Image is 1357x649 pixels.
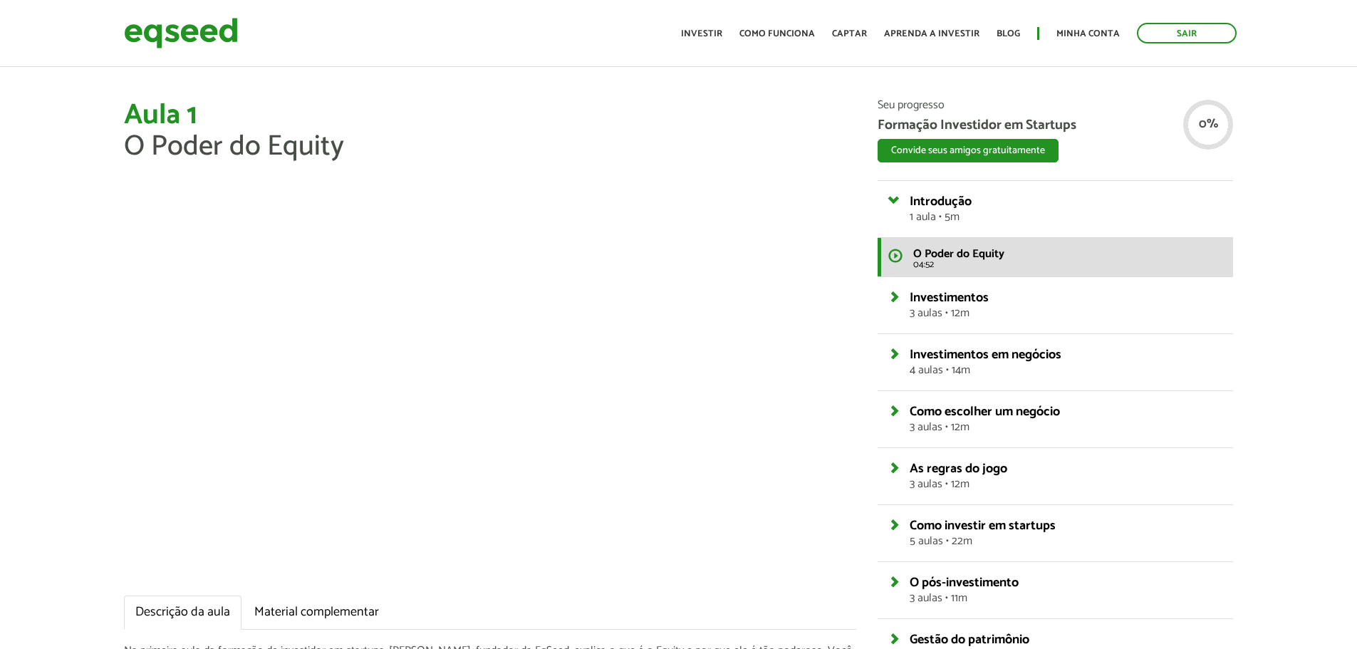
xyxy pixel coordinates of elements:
span: 5 aulas • 22m [910,536,1222,547]
img: EqSeed [124,14,238,52]
span: Formação Investidor em Startups [878,118,1233,132]
button: Convide seus amigos gratuitamente [878,139,1059,162]
span: O Poder do Equity [913,244,1004,264]
a: Minha conta [1056,29,1120,38]
a: Investimentos em negócios4 aulas • 14m [910,348,1222,376]
span: 4 aulas • 14m [910,365,1222,376]
a: Descrição da aula [124,596,241,630]
span: O Poder do Equity [124,123,344,170]
span: 3 aulas • 12m [910,479,1222,490]
span: O pós-investimento [910,572,1019,593]
a: O pós-investimento3 aulas • 11m [910,576,1222,604]
span: Como investir em startups [910,515,1056,536]
span: 04:52 [913,260,1222,269]
a: Captar [832,29,867,38]
a: Sair [1137,23,1237,43]
a: Material complementar [243,596,390,630]
a: As regras do jogo3 aulas • 12m [910,462,1222,490]
span: 3 aulas • 11m [910,593,1222,604]
a: Introdução1 aula • 5m [910,195,1222,223]
span: Como escolher um negócio [910,401,1060,422]
span: 3 aulas • 12m [910,308,1222,319]
a: Blog [997,29,1020,38]
span: Seu progresso [878,100,1233,111]
a: Como funciona [739,29,815,38]
a: Investimentos3 aulas • 12m [910,291,1222,319]
a: Investir [681,29,722,38]
span: As regras do jogo [910,458,1007,479]
span: 3 aulas • 12m [910,422,1222,433]
span: Investimentos em negócios [910,344,1061,365]
a: O Poder do Equity 04:52 [878,238,1233,276]
span: Introdução [910,191,972,212]
span: Aula 1 [124,92,197,139]
span: Investimentos [910,287,989,308]
span: 1 aula • 5m [910,212,1222,223]
a: Aprenda a investir [884,29,979,38]
a: Como investir em startups5 aulas • 22m [910,519,1222,547]
a: Como escolher um negócio3 aulas • 12m [910,405,1222,433]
